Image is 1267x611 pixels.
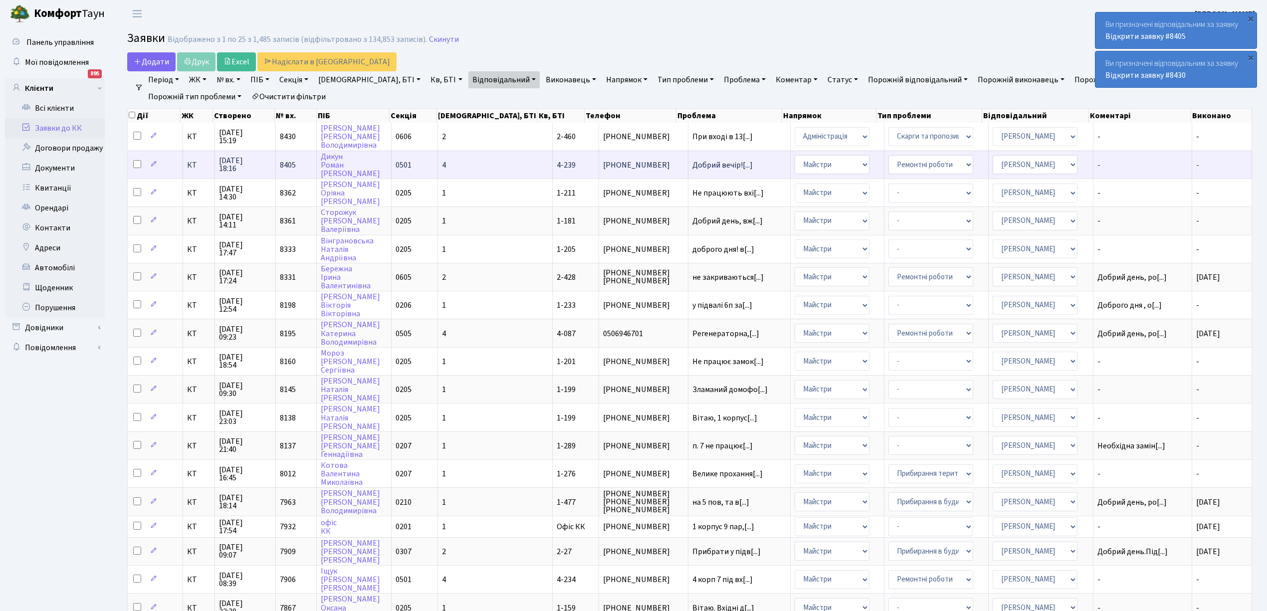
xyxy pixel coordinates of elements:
[280,440,296,451] span: 8137
[321,376,380,404] a: [PERSON_NAME]Наталія[PERSON_NAME]
[557,468,576,479] span: 1-276
[542,71,600,88] a: Виконавець
[1097,245,1188,253] span: -
[219,129,271,145] span: [DATE] 15:19
[692,244,754,255] span: доброго дня! в[...]
[321,538,380,566] a: [PERSON_NAME][PERSON_NAME][PERSON_NAME]
[557,440,576,451] span: 1-289
[5,318,105,338] a: Довідники
[442,356,446,367] span: 1
[219,325,271,341] span: [DATE] 09:23
[280,356,296,367] span: 8160
[396,328,412,339] span: 0505
[982,109,1089,123] th: Відповідальний
[557,131,576,142] span: 2-460
[280,497,296,508] span: 7963
[280,272,296,283] span: 8331
[603,358,684,366] span: [PHONE_NUMBER]
[321,123,380,151] a: [PERSON_NAME][PERSON_NAME]Володимирівна
[557,300,576,311] span: 1-233
[317,109,390,123] th: ПІБ
[692,328,759,339] span: Регенераторна,[...]
[168,35,427,44] div: Відображено з 1 по 25 з 1,485 записів (відфільтровано з 134,853 записів).
[34,5,82,21] b: Комфорт
[127,29,165,47] span: Заявки
[187,498,211,506] span: КТ
[26,37,94,48] span: Панель управління
[187,330,211,338] span: КТ
[557,356,576,367] span: 1-201
[219,241,271,257] span: [DATE] 17:47
[557,244,576,255] span: 1-205
[429,35,459,44] a: Скинути
[442,412,446,423] span: 1
[219,466,271,482] span: [DATE] 16:45
[557,160,576,171] span: 4-239
[1070,71,1156,88] a: Порожній напрямок
[219,494,271,510] span: [DATE] 18:14
[396,131,412,142] span: 0606
[1097,414,1188,422] span: -
[772,71,822,88] a: Коментар
[5,198,105,218] a: Орендарі
[1195,8,1255,20] a: [PERSON_NAME]
[1196,412,1199,423] span: -
[603,548,684,556] span: [PHONE_NUMBER]
[442,384,446,395] span: 1
[442,160,446,171] span: 4
[219,185,271,201] span: [DATE] 14:30
[144,88,245,105] a: Порожній тип проблеми
[187,161,211,169] span: КТ
[603,161,684,169] span: [PHONE_NUMBER]
[187,548,211,556] span: КТ
[246,71,273,88] a: ПІБ
[1196,574,1199,585] span: -
[280,188,296,199] span: 8362
[603,133,684,141] span: [PHONE_NUMBER]
[442,497,446,508] span: 1
[187,217,211,225] span: КТ
[676,109,783,123] th: Проблема
[280,215,296,226] span: 8361
[396,188,412,199] span: 0205
[187,358,211,366] span: КТ
[280,521,296,532] span: 7932
[219,572,271,588] span: [DATE] 08:39
[1097,189,1188,197] span: -
[1196,497,1220,508] span: [DATE]
[396,160,412,171] span: 0501
[692,300,752,311] span: у підвалі 6п за[...]
[442,131,446,142] span: 2
[396,521,412,532] span: 0201
[280,131,296,142] span: 8430
[134,56,169,67] span: Додати
[1097,523,1188,531] span: -
[396,244,412,255] span: 0205
[5,278,105,298] a: Щоденник
[280,574,296,585] span: 7906
[396,497,412,508] span: 0210
[1196,440,1199,451] span: -
[692,272,764,283] span: не закриваються[...]
[1196,272,1220,283] span: [DATE]
[557,574,576,585] span: 4-234
[187,442,211,450] span: КТ
[1097,133,1188,141] span: -
[1196,468,1199,479] span: -
[603,386,684,394] span: [PHONE_NUMBER]
[280,300,296,311] span: 8198
[219,543,271,559] span: [DATE] 09:07
[5,218,105,238] a: Контакти
[396,440,412,451] span: 0207
[128,109,181,123] th: Дії
[1196,131,1199,142] span: -
[442,440,446,451] span: 1
[426,71,466,88] a: Кв, БТІ
[585,109,676,123] th: Телефон
[187,189,211,197] span: КТ
[692,215,763,226] span: Добрий день, вж[...]
[603,330,684,338] span: 0506946701
[1196,521,1220,532] span: [DATE]
[280,546,296,557] span: 7909
[1089,109,1191,123] th: Коментарі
